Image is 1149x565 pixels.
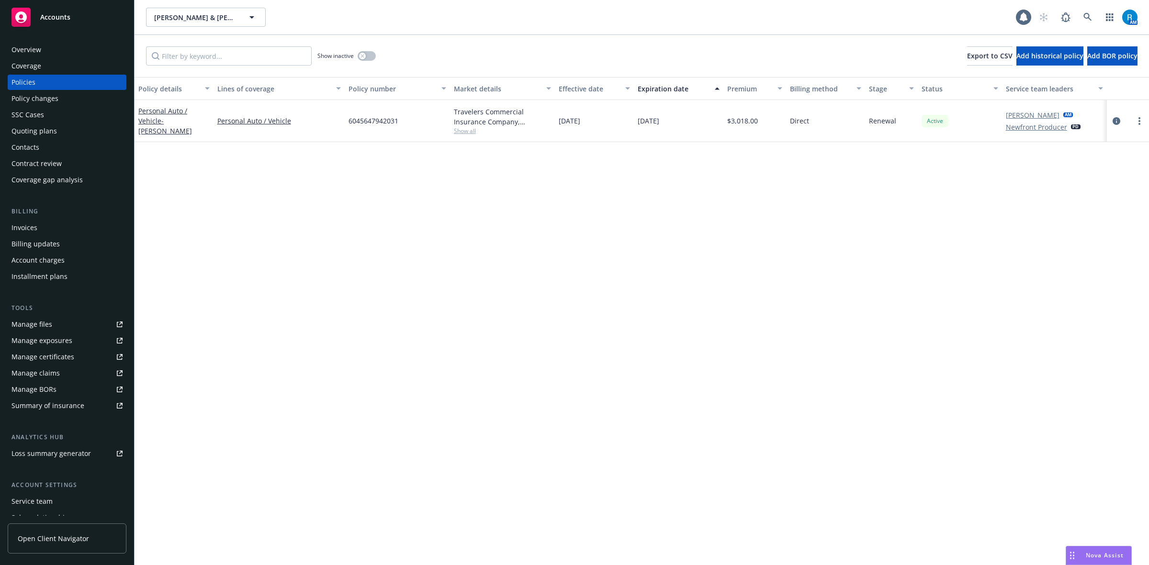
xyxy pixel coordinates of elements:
div: Policies [11,75,35,90]
div: Policy number [349,84,436,94]
span: Show inactive [317,52,354,60]
button: Status [918,77,1002,100]
span: [DATE] [638,116,659,126]
div: Policy changes [11,91,58,106]
div: Coverage gap analysis [11,172,83,188]
button: Billing method [786,77,865,100]
button: Service team leaders [1002,77,1107,100]
div: Manage exposures [11,333,72,348]
span: $3,018.00 [727,116,758,126]
button: Add BOR policy [1087,46,1138,66]
a: Switch app [1100,8,1119,27]
span: Add historical policy [1016,51,1083,60]
div: Invoices [11,220,37,235]
a: SSC Cases [8,107,126,122]
div: Policy details [138,84,199,94]
div: Analytics hub [8,432,126,442]
a: Loss summary generator [8,446,126,461]
a: Manage certificates [8,349,126,365]
div: Manage BORs [11,382,56,397]
div: Sales relationships [11,510,72,525]
span: [DATE] [559,116,580,126]
span: 6045647942031 [349,116,398,126]
button: [PERSON_NAME] & [PERSON_NAME] [146,8,266,27]
div: Overview [11,42,41,57]
div: Loss summary generator [11,446,91,461]
div: Summary of insurance [11,398,84,413]
div: Contacts [11,140,39,155]
a: Personal Auto / Vehicle [217,116,341,126]
span: Open Client Navigator [18,533,89,543]
span: Direct [790,116,809,126]
div: Effective date [559,84,620,94]
a: Accounts [8,4,126,31]
div: Coverage [11,58,41,74]
div: Market details [454,84,541,94]
span: Add BOR policy [1087,51,1138,60]
div: Tools [8,303,126,313]
a: Coverage [8,58,126,74]
div: Installment plans [11,269,68,284]
a: Personal Auto / Vehicle [138,106,192,135]
div: Account charges [11,253,65,268]
div: Service team [11,494,53,509]
a: Installment plans [8,269,126,284]
div: Drag to move [1066,546,1078,565]
a: Summary of insurance [8,398,126,413]
div: Manage files [11,317,52,332]
a: Billing updates [8,236,126,252]
div: Premium [727,84,772,94]
a: Manage exposures [8,333,126,348]
button: Market details [450,77,555,100]
a: Service team [8,494,126,509]
a: [PERSON_NAME] [1006,110,1059,120]
div: Billing [8,207,126,216]
div: Billing updates [11,236,60,252]
div: Expiration date [638,84,709,94]
div: Contract review [11,156,62,171]
button: Add historical policy [1016,46,1083,66]
a: Newfront Producer [1006,122,1067,132]
button: Expiration date [634,77,723,100]
div: Status [922,84,988,94]
span: Active [925,117,945,125]
button: Premium [723,77,787,100]
img: photo [1122,10,1138,25]
div: Quoting plans [11,123,57,139]
a: Report a Bug [1056,8,1075,27]
button: Policy details [135,77,214,100]
span: Accounts [40,13,70,21]
div: Account settings [8,480,126,490]
div: Service team leaders [1006,84,1093,94]
a: Invoices [8,220,126,235]
div: Stage [869,84,903,94]
span: Export to CSV [967,51,1013,60]
button: Export to CSV [967,46,1013,66]
a: Overview [8,42,126,57]
span: [PERSON_NAME] & [PERSON_NAME] [154,12,237,22]
button: Nova Assist [1066,546,1132,565]
a: Policy changes [8,91,126,106]
a: Search [1078,8,1097,27]
a: circleInformation [1111,115,1122,127]
a: Sales relationships [8,510,126,525]
a: Manage files [8,317,126,332]
a: Policies [8,75,126,90]
button: Effective date [555,77,634,100]
a: Quoting plans [8,123,126,139]
a: Start snowing [1034,8,1053,27]
a: Manage BORs [8,382,126,397]
a: Contacts [8,140,126,155]
div: Manage certificates [11,349,74,365]
button: Policy number [345,77,450,100]
button: Stage [865,77,918,100]
span: Nova Assist [1086,551,1124,559]
div: Lines of coverage [217,84,330,94]
div: SSC Cases [11,107,44,122]
button: Lines of coverage [214,77,345,100]
div: Billing method [790,84,851,94]
input: Filter by keyword... [146,46,312,66]
a: Account charges [8,253,126,268]
div: Manage claims [11,366,60,381]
